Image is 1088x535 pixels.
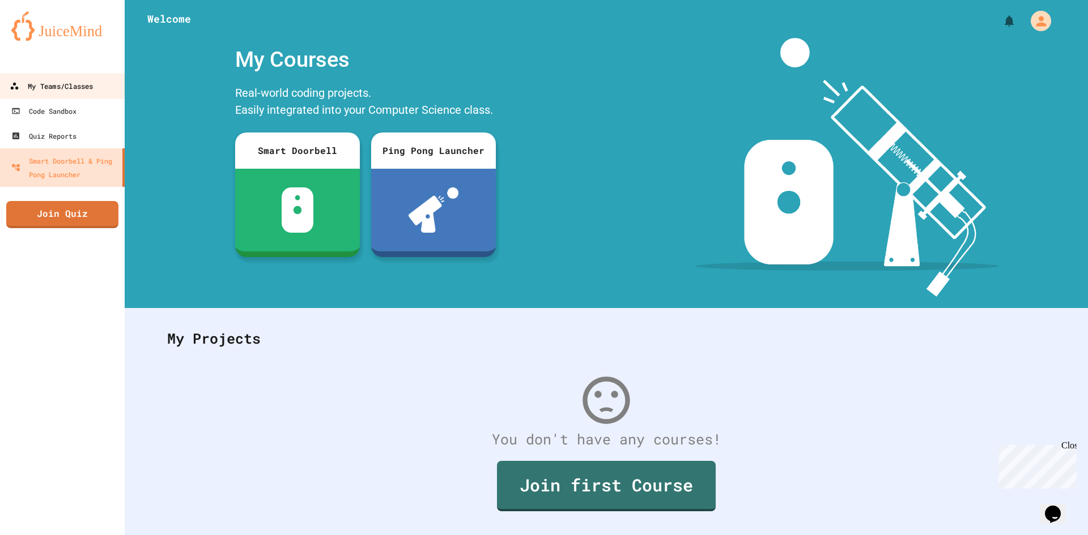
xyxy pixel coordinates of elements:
div: Real-world coding projects. Easily integrated into your Computer Science class. [229,82,501,124]
div: Code Sandbox [11,104,76,118]
div: My Teams/Classes [10,79,93,93]
div: My Courses [229,38,501,82]
a: Join first Course [497,461,716,511]
img: banner-image-my-projects.png [695,38,999,297]
img: sdb-white.svg [282,187,314,233]
img: logo-orange.svg [11,11,113,41]
div: Smart Doorbell & Ping Pong Launcher [11,154,118,181]
a: Join Quiz [6,201,118,228]
div: My Account [1019,8,1054,34]
div: My Projects [156,316,1057,361]
div: Chat with us now!Close [5,5,78,72]
iframe: chat widget [1040,490,1077,524]
div: Quiz Reports [11,129,76,143]
div: Smart Doorbell [235,132,360,169]
img: ppl-with-ball.png [409,187,459,233]
div: My Notifications [981,11,1019,31]
iframe: chat widget [994,440,1077,489]
div: You don't have any courses! [156,429,1057,450]
div: Ping Pong Launcher [371,132,496,169]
